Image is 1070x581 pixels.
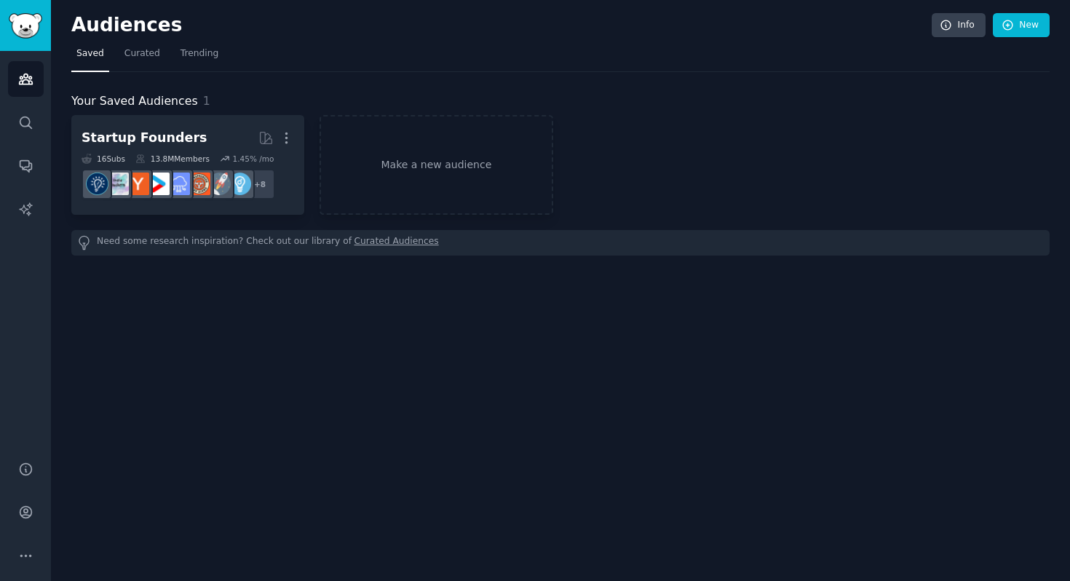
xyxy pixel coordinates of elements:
[245,169,275,199] div: + 8
[127,173,149,195] img: ycombinator
[124,47,160,60] span: Curated
[232,154,274,164] div: 1.45 % /mo
[9,13,42,39] img: GummySearch logo
[208,173,231,195] img: startups
[181,47,218,60] span: Trending
[71,230,1050,256] div: Need some research inspiration? Check out our library of
[188,173,210,195] img: EntrepreneurRideAlong
[71,115,304,215] a: Startup Founders16Subs13.8MMembers1.45% /mo+8EntrepreneurstartupsEntrepreneurRideAlongSaaSstartup...
[175,42,223,72] a: Trending
[106,173,129,195] img: indiehackers
[167,173,190,195] img: SaaS
[147,173,170,195] img: startup
[203,94,210,108] span: 1
[82,154,125,164] div: 16 Sub s
[354,235,439,250] a: Curated Audiences
[135,154,210,164] div: 13.8M Members
[86,173,108,195] img: Entrepreneurship
[71,42,109,72] a: Saved
[119,42,165,72] a: Curated
[71,92,198,111] span: Your Saved Audiences
[993,13,1050,38] a: New
[932,13,986,38] a: Info
[76,47,104,60] span: Saved
[320,115,552,215] a: Make a new audience
[82,129,207,147] div: Startup Founders
[71,14,932,37] h2: Audiences
[229,173,251,195] img: Entrepreneur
